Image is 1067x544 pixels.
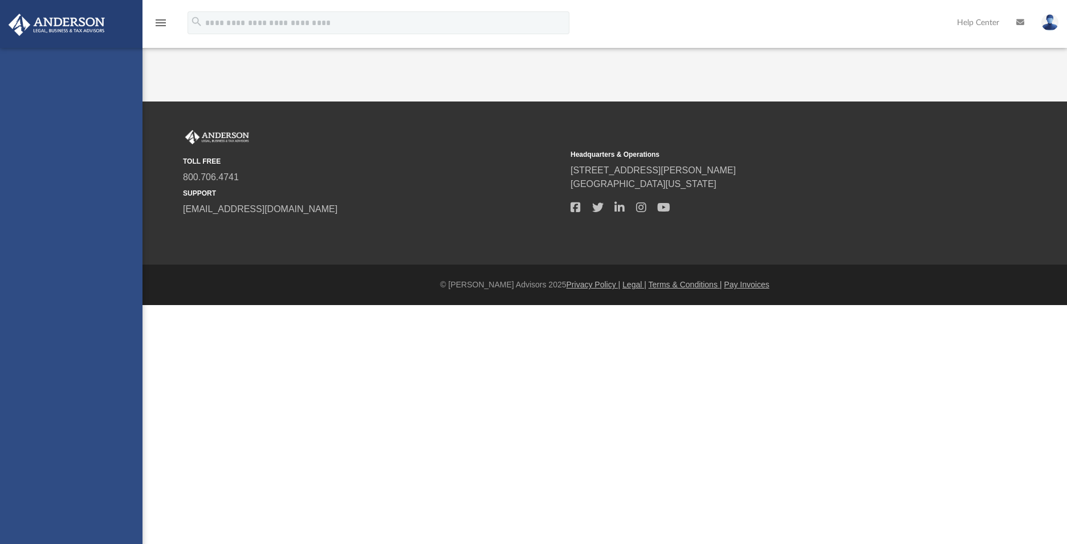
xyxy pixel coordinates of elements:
small: SUPPORT [183,188,563,198]
img: Anderson Advisors Platinum Portal [5,14,108,36]
div: © [PERSON_NAME] Advisors 2025 [142,279,1067,291]
small: Headquarters & Operations [571,149,950,160]
a: Legal | [622,280,646,289]
a: [GEOGRAPHIC_DATA][US_STATE] [571,179,716,189]
a: [EMAIL_ADDRESS][DOMAIN_NAME] [183,204,337,214]
a: Privacy Policy | [567,280,621,289]
a: Pay Invoices [724,280,769,289]
img: User Pic [1041,14,1058,31]
img: Anderson Advisors Platinum Portal [183,130,251,145]
small: TOLL FREE [183,156,563,167]
a: menu [154,22,168,30]
i: menu [154,16,168,30]
i: search [190,15,203,28]
a: [STREET_ADDRESS][PERSON_NAME] [571,165,736,175]
a: 800.706.4741 [183,172,239,182]
a: Terms & Conditions | [649,280,722,289]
